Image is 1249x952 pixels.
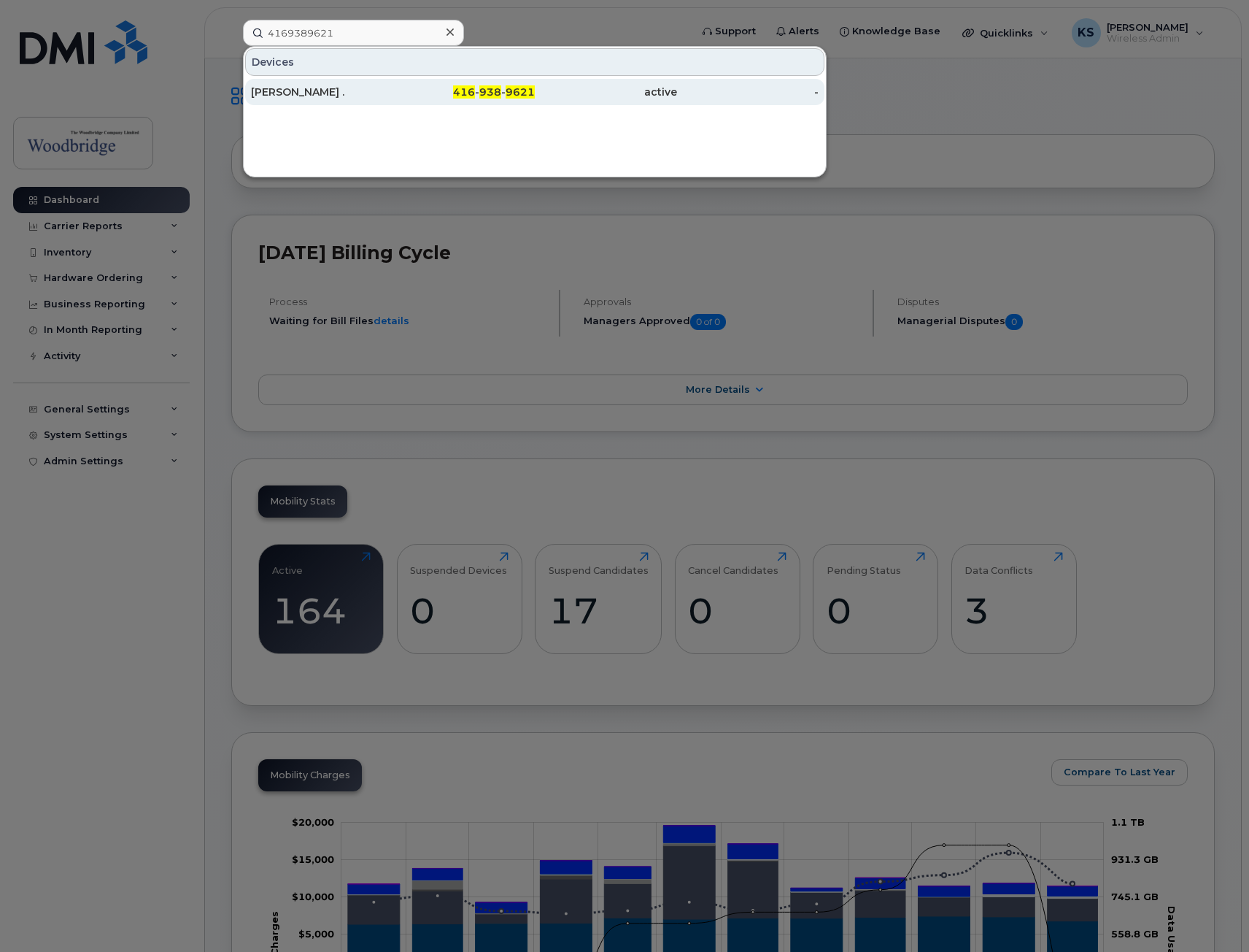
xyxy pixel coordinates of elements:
span: 416 [453,85,475,99]
div: - - [393,85,535,99]
div: Devices [245,48,824,76]
span: 9621 [506,85,535,99]
span: 938 [479,85,501,99]
div: - [677,85,819,99]
div: active [535,85,677,99]
div: [PERSON_NAME] . [251,85,393,99]
a: [PERSON_NAME] .416-938-9621active- [245,79,824,105]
